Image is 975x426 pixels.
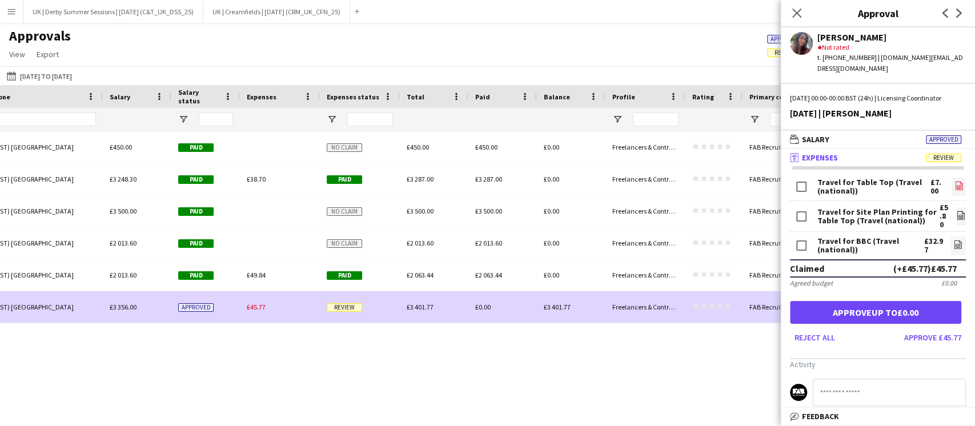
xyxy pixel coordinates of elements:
div: FAB Recruitment [743,131,822,163]
span: No claim [327,239,362,248]
div: [DATE] 00:00-00:00 BST (24h) | Licensing Coordinator [790,93,966,103]
span: £0.00 [544,239,559,247]
div: £7.00 [930,178,945,195]
span: Salary [802,134,829,144]
span: £2 013.60 [475,239,502,247]
div: Travel for Table Top (Travel (national)) [817,178,930,195]
span: Primary contact [749,93,801,101]
span: Approved [178,303,214,312]
div: FAB Recruitment [743,291,822,323]
div: Travel for Site Plan Printing for Table Top (Travel (national)) [817,208,939,225]
span: Balance [544,93,570,101]
div: £5.80 [939,203,949,229]
span: Paid [327,175,362,184]
span: £3 500.00 [475,207,502,215]
input: Primary contact Filter Input [770,112,816,126]
span: 1513 of 5406 [767,33,855,43]
span: £38.70 [247,175,266,183]
button: [DATE] to [DATE] [5,69,74,83]
span: Paid [178,207,214,216]
button: UK | Creamfields | [DATE] (CRM_UK_CFN_25) [203,1,350,23]
div: [DATE] | [PERSON_NAME] [790,108,966,118]
span: Expenses status [327,93,379,101]
div: Claimed [790,263,824,274]
a: View [5,47,30,62]
div: Not rated [817,42,966,53]
span: £2 063.44 [475,271,502,279]
mat-expansion-panel-header: SalaryApproved [781,131,975,148]
span: Profile [612,93,635,101]
input: Profile Filter Input [633,112,679,126]
span: Approved [771,35,800,43]
span: £49.84 [247,271,266,279]
span: £0.00 [544,175,559,183]
div: t. [PHONE_NUMBER] | [DOMAIN_NAME][EMAIL_ADDRESS][DOMAIN_NAME] [817,53,966,73]
div: £32.97 [924,237,943,254]
span: £3 500.00 [407,207,434,215]
span: Review [775,49,795,57]
button: Approve £45.77 [900,328,966,347]
span: Expenses [802,152,838,163]
button: Open Filter Menu [327,114,337,124]
span: View [9,49,25,59]
span: Freelancers & Contractors [612,175,687,183]
button: UK | Derby Summer Sessions | [DATE] (C&T_UK_DSS_25) [23,1,203,23]
span: £2 013.60 [110,239,137,247]
span: Freelancers & Contractors [612,303,687,311]
span: Approved [926,135,961,144]
mat-expansion-panel-header: ExpensesReview [781,149,975,166]
span: £3 248.30 [110,175,137,183]
span: £0.00 [544,143,559,151]
button: Open Filter Menu [178,114,188,124]
span: £3 356.00 [110,303,137,311]
button: Approveup to£0.00 [790,301,961,324]
div: FAB Recruitment [743,195,822,227]
div: FAB Recruitment [743,227,822,259]
span: Review [926,154,961,162]
span: £0.00 [544,271,559,279]
span: £2 013.60 [407,239,434,247]
span: Paid [178,143,214,152]
div: (+£45.77) £45.77 [893,263,957,274]
span: £450.00 [407,143,429,151]
div: FAB Recruitment [743,259,822,291]
span: 27 [767,47,819,57]
span: £3 287.00 [475,175,502,183]
input: Expenses status Filter Input [347,112,393,126]
span: £2 063.44 [407,271,434,279]
a: Export [32,47,63,62]
span: Paid [475,93,490,101]
span: Freelancers & Contractors [612,143,687,151]
span: £0.00 [544,207,559,215]
span: Salary [110,93,130,101]
span: £45.77 [247,303,266,311]
span: Paid [178,271,214,280]
span: Expenses [247,93,276,101]
mat-expansion-panel-header: Feedback [781,408,975,425]
span: Review [327,303,362,312]
h3: Approval [781,6,975,21]
span: £450.00 [475,143,497,151]
span: Paid [178,175,214,184]
span: Total [407,93,424,101]
span: Paid [327,271,362,280]
span: £3 401.77 [544,303,571,311]
div: [PERSON_NAME] [817,32,966,42]
button: Open Filter Menu [612,114,623,124]
span: Freelancers & Contractors [612,207,687,215]
span: Paid [178,239,214,248]
h3: Activity [790,359,966,369]
button: Open Filter Menu [749,114,760,124]
span: Export [37,49,59,59]
span: Freelancers & Contractors [612,239,687,247]
div: Agreed budget [790,279,833,287]
span: No claim [327,143,362,152]
span: £0.00 [475,303,491,311]
input: Salary status Filter Input [199,112,233,126]
span: Salary status [178,88,219,105]
div: £0.00 [941,279,957,287]
div: FAB Recruitment [743,163,822,195]
span: £2 013.60 [110,271,137,279]
span: Feedback [802,411,839,421]
button: Reject all [790,328,840,347]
